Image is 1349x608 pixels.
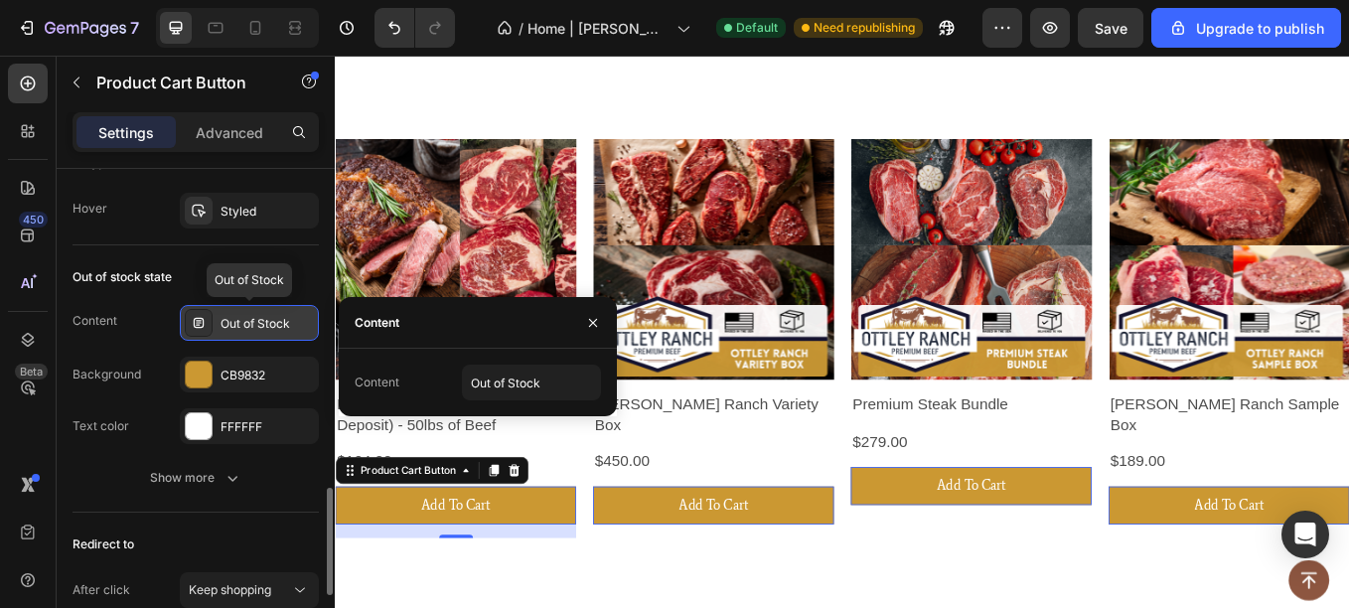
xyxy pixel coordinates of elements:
[814,19,915,37] span: Need republishing
[1010,515,1092,543] div: Add To Cart
[909,464,977,491] div: $189.00
[221,418,314,436] div: FFFFFF
[221,367,314,384] div: CB9832
[1281,511,1329,558] div: Open Intercom Messenger
[519,18,524,39] span: /
[404,515,486,543] div: Add To Cart
[73,200,107,218] div: Hover
[221,203,314,221] div: Styled
[909,507,1192,551] button: Add To Cart
[606,484,889,529] button: Add To Cart
[19,212,48,228] div: 450
[1168,18,1324,39] div: Upgrade to publish
[73,460,319,496] button: Show more
[73,417,129,435] div: Text color
[527,18,669,39] span: Home | [PERSON_NAME][GEOGRAPHIC_DATA] | [GEOGRAPHIC_DATA], [GEOGRAPHIC_DATA]
[736,19,778,37] span: Default
[606,397,889,424] h2: Premium Steak Bundle
[606,441,674,468] div: $279.00
[130,16,139,40] p: 7
[196,122,263,143] p: Advanced
[221,315,314,333] div: Out of Stock
[73,581,130,599] div: After click
[909,98,1192,381] a: Ottley Ranch Sample Box
[1095,20,1127,37] span: Save
[150,468,242,488] div: Show more
[8,8,148,48] button: 7
[335,56,1349,608] iframe: Design area
[606,98,889,381] a: Premium Steak Bundle
[909,397,1192,448] h2: [PERSON_NAME] Ranch Sample Box
[375,8,455,48] div: Undo/Redo
[73,535,134,553] div: Redirect to
[1151,8,1341,48] button: Upgrade to publish
[707,492,789,521] div: Add To Cart
[189,582,271,597] span: Keep shopping
[73,268,172,286] div: Out of stock state
[355,374,399,391] div: Content
[180,572,319,608] button: Keep shopping
[73,366,141,383] div: Background
[96,71,265,94] p: Product Cart Button
[355,314,399,332] div: Content
[73,312,117,330] div: Content
[1078,8,1143,48] button: Save
[15,364,48,380] div: Beta
[98,122,154,143] p: Settings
